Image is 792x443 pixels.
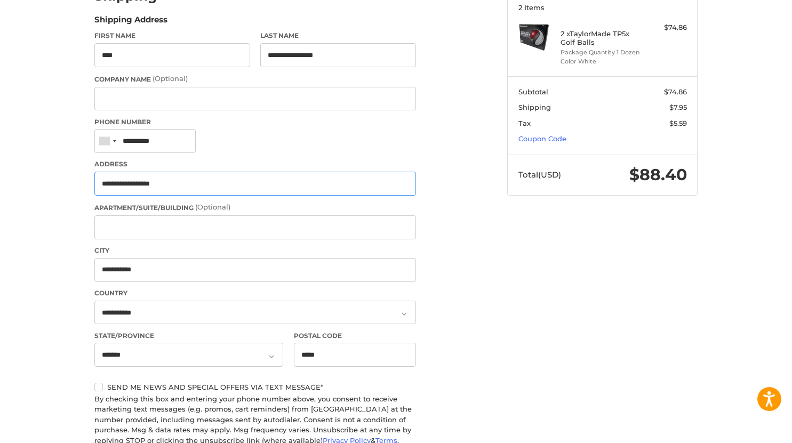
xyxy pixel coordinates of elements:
[645,22,687,33] div: $74.86
[518,134,566,143] a: Coupon Code
[669,119,687,127] span: $5.59
[94,159,416,169] label: Address
[561,57,642,66] li: Color White
[669,103,687,111] span: $7.95
[518,3,687,12] h3: 2 Items
[94,331,283,341] label: State/Province
[94,31,250,41] label: First Name
[94,74,416,84] label: Company Name
[94,117,416,127] label: Phone Number
[153,74,188,83] small: (Optional)
[629,165,687,184] span: $88.40
[195,203,230,211] small: (Optional)
[518,119,531,127] span: Tax
[704,414,792,443] iframe: Google Customer Reviews
[664,87,687,96] span: $74.86
[561,48,642,57] li: Package Quantity 1 Dozen
[94,288,416,298] label: Country
[518,103,551,111] span: Shipping
[94,202,416,213] label: Apartment/Suite/Building
[94,14,167,31] legend: Shipping Address
[518,87,548,96] span: Subtotal
[561,29,642,47] h4: 2 x TaylorMade TP5x Golf Balls
[94,246,416,255] label: City
[260,31,416,41] label: Last Name
[94,383,416,391] label: Send me news and special offers via text message*
[294,331,417,341] label: Postal Code
[518,170,561,180] span: Total (USD)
